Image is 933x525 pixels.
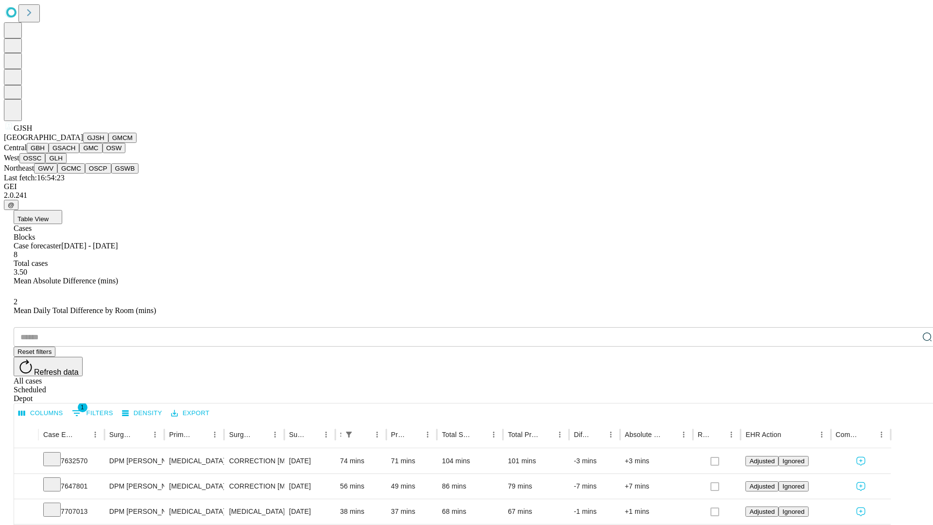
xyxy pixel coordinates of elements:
button: Sort [407,428,421,441]
button: Sort [782,428,796,441]
div: 104 mins [442,449,498,473]
div: -7 mins [574,474,615,499]
span: Adjusted [749,457,775,465]
button: Export [169,406,212,421]
button: Sort [306,428,319,441]
button: Adjusted [745,507,778,517]
button: Sort [135,428,148,441]
button: GLH [45,153,66,163]
button: GBH [27,143,49,153]
div: 86 mins [442,474,498,499]
button: Select columns [16,406,66,421]
button: OSW [103,143,126,153]
div: [MEDICAL_DATA] [169,474,219,499]
button: Menu [487,428,501,441]
div: Total Scheduled Duration [442,431,472,438]
button: Sort [255,428,268,441]
span: 3.50 [14,268,27,276]
div: +7 mins [625,474,688,499]
div: 38 mins [340,499,381,524]
button: Reset filters [14,347,55,357]
button: GCMC [57,163,85,174]
button: Sort [711,428,725,441]
span: GJSH [14,124,32,132]
button: Sort [75,428,88,441]
span: Northeast [4,164,34,172]
span: [DATE] - [DATE] [61,242,118,250]
span: 8 [14,250,17,259]
button: Menu [553,428,567,441]
span: Total cases [14,259,48,267]
div: GEI [4,182,929,191]
button: Ignored [778,456,808,466]
button: Sort [861,428,875,441]
span: Reset filters [17,348,52,355]
div: Predicted In Room Duration [391,431,407,438]
span: Case forecaster [14,242,61,250]
button: Sort [539,428,553,441]
button: Adjusted [745,456,778,466]
div: Resolved in EHR [698,431,710,438]
span: @ [8,201,15,209]
div: 7707013 [43,499,100,524]
div: CORRECTION [MEDICAL_DATA], [MEDICAL_DATA] [MEDICAL_DATA] [229,449,279,473]
button: Menu [815,428,829,441]
button: Menu [677,428,691,441]
div: CORRECTION [MEDICAL_DATA], RESECTION [MEDICAL_DATA] BASE [229,474,279,499]
div: DPM [PERSON_NAME] [PERSON_NAME] [109,499,159,524]
div: [MEDICAL_DATA] [169,449,219,473]
span: [GEOGRAPHIC_DATA] [4,133,83,141]
button: Menu [208,428,222,441]
button: Menu [725,428,738,441]
div: Total Predicted Duration [508,431,538,438]
div: EHR Action [745,431,781,438]
span: Refresh data [34,368,79,376]
span: Ignored [782,483,804,490]
div: Surgery Date [289,431,305,438]
div: -1 mins [574,499,615,524]
button: Menu [370,428,384,441]
button: Expand [19,453,34,470]
button: Sort [663,428,677,441]
div: Scheduled In Room Duration [340,431,341,438]
button: OSCP [85,163,111,174]
button: @ [4,200,18,210]
div: 56 mins [340,474,381,499]
div: Case Epic Id [43,431,74,438]
div: Surgeon Name [109,431,134,438]
div: 68 mins [442,499,498,524]
span: 1 [78,402,87,412]
button: GMCM [108,133,137,143]
div: Absolute Difference [625,431,662,438]
span: Adjusted [749,508,775,515]
div: +3 mins [625,449,688,473]
button: Ignored [778,481,808,491]
div: 71 mins [391,449,432,473]
button: Menu [319,428,333,441]
div: Difference [574,431,589,438]
button: GSACH [49,143,79,153]
div: DPM [PERSON_NAME] [PERSON_NAME] [109,449,159,473]
button: Table View [14,210,62,224]
div: +1 mins [625,499,688,524]
div: [DATE] [289,449,330,473]
button: Menu [88,428,102,441]
span: Adjusted [749,483,775,490]
button: Ignored [778,507,808,517]
button: Show filters [69,405,116,421]
button: Menu [148,428,162,441]
div: Surgery Name [229,431,253,438]
button: GMC [79,143,102,153]
div: 7632570 [43,449,100,473]
span: Central [4,143,27,152]
div: [DATE] [289,474,330,499]
button: Density [120,406,165,421]
div: DPM [PERSON_NAME] [PERSON_NAME] [109,474,159,499]
button: Refresh data [14,357,83,376]
button: GSWB [111,163,139,174]
span: 2 [14,297,17,306]
div: 1 active filter [342,428,356,441]
button: Menu [875,428,888,441]
button: GJSH [83,133,108,143]
button: Show filters [342,428,356,441]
